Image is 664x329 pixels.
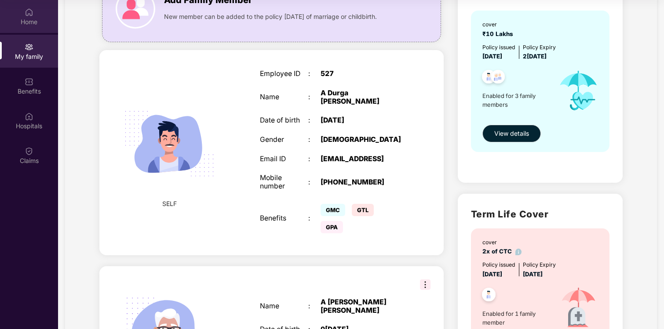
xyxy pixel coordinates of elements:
span: GTL [352,204,374,216]
div: Policy Expiry [523,43,556,51]
img: svg+xml;base64,PHN2ZyB3aWR0aD0iMjAiIGhlaWdodD0iMjAiIHZpZXdCb3g9IjAgMCAyMCAyMCIgZmlsbD0ibm9uZSIgeG... [25,43,33,51]
img: svg+xml;base64,PHN2ZyBpZD0iQmVuZWZpdHMiIHhtbG5zPSJodHRwOi8vd3d3LnczLm9yZy8yMDAwL3N2ZyIgd2lkdGg9Ij... [25,77,33,86]
div: : [308,155,321,163]
img: svg+xml;base64,PHN2ZyB4bWxucz0iaHR0cDovL3d3dy53My5vcmcvMjAwMC9zdmciIHdpZHRoPSI0OC45NDMiIGhlaWdodD... [487,67,509,89]
img: svg+xml;base64,PHN2ZyBpZD0iSG9tZSIgeG1sbnM9Imh0dHA6Ly93d3cudzMub3JnLzIwMDAvc3ZnIiB3aWR0aD0iMjAiIG... [25,8,33,17]
div: Email ID [260,155,308,163]
span: ₹10 Lakhs [482,30,517,37]
div: : [308,302,321,311]
img: svg+xml;base64,PHN2ZyB4bWxucz0iaHR0cDovL3d3dy53My5vcmcvMjAwMC9zdmciIHdpZHRoPSI0OC45NDMiIGhlaWdodD... [478,285,500,307]
div: cover [482,238,522,246]
span: View details [494,129,529,138]
div: Date of birth [260,116,308,125]
img: icon [551,61,606,120]
span: SELF [162,199,177,209]
h2: Term Life Cover [471,207,609,221]
span: 2[DATE] [523,53,547,60]
div: [EMAIL_ADDRESS] [321,155,405,163]
span: 2x of CTC [482,248,522,255]
img: svg+xml;base64,PHN2ZyBpZD0iQ2xhaW0iIHhtbG5zPSJodHRwOi8vd3d3LnczLm9yZy8yMDAwL3N2ZyIgd2lkdGg9IjIwIi... [25,147,33,155]
div: A [PERSON_NAME] [PERSON_NAME] [321,298,405,315]
div: Policy issued [482,260,515,269]
span: Enabled for 1 family member [482,309,551,327]
div: [DEMOGRAPHIC_DATA] [321,136,405,144]
div: : [308,178,321,187]
span: [DATE] [482,53,502,60]
div: [PHONE_NUMBER] [321,178,405,187]
img: svg+xml;base64,PHN2ZyB4bWxucz0iaHR0cDovL3d3dy53My5vcmcvMjAwMC9zdmciIHdpZHRoPSI0OC45NDMiIGhlaWdodD... [478,67,500,89]
div: : [308,93,321,101]
div: Policy issued [482,43,515,51]
div: : [308,214,321,223]
span: New member can be added to the policy [DATE] of marriage or childbirth. [164,12,377,22]
button: View details [482,125,541,142]
span: GPA [321,221,343,233]
img: svg+xml;base64,PHN2ZyB4bWxucz0iaHR0cDovL3d3dy53My5vcmcvMjAwMC9zdmciIHdpZHRoPSIyMjQiIGhlaWdodD0iMT... [114,88,225,199]
div: : [308,136,321,144]
img: info [515,249,522,255]
span: GMC [321,204,345,216]
div: 527 [321,70,405,78]
div: Name [260,93,308,101]
div: Employee ID [260,70,308,78]
div: A Durga [PERSON_NAME] [321,89,405,105]
span: Enabled for 3 family members [482,91,551,109]
img: svg+xml;base64,PHN2ZyB3aWR0aD0iMzIiIGhlaWdodD0iMzIiIHZpZXdCb3g9IjAgMCAzMiAzMiIgZmlsbD0ibm9uZSIgeG... [420,279,431,290]
div: Name [260,302,308,311]
img: svg+xml;base64,PHN2ZyBpZD0iSG9zcGl0YWxzIiB4bWxucz0iaHR0cDovL3d3dy53My5vcmcvMjAwMC9zdmciIHdpZHRoPS... [25,112,33,121]
span: [DATE] [523,271,543,278]
span: [DATE] [482,271,502,278]
div: Gender [260,136,308,144]
div: : [308,70,321,78]
div: Policy Expiry [523,260,556,269]
div: Benefits [260,214,308,223]
div: cover [482,20,517,29]
div: : [308,116,321,125]
div: [DATE] [321,116,405,125]
div: Mobile number [260,174,308,190]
